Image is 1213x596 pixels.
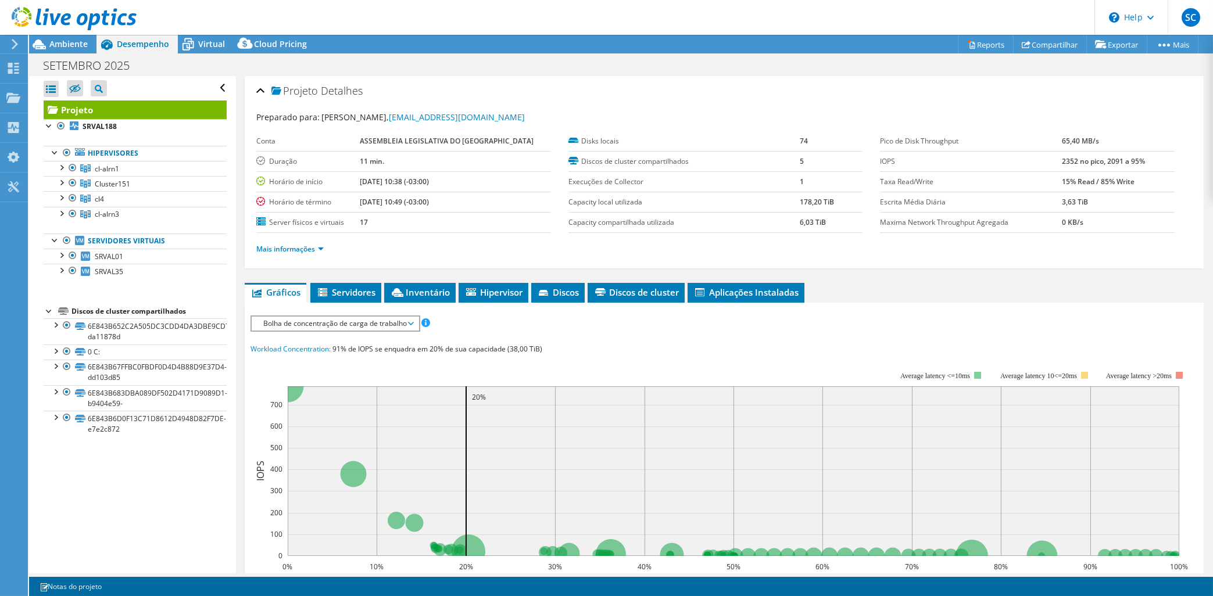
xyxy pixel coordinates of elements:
[256,112,320,123] label: Preparado para:
[270,464,282,474] text: 400
[321,112,525,123] span: [PERSON_NAME],
[332,344,542,354] span: 91% de IOPS se enquadra em 20% de sua capacidade (38,00 TiB)
[71,304,227,318] div: Discos de cluster compartilhados
[593,286,679,298] span: Discos de cluster
[568,196,800,208] label: Capacity local utilizada
[44,344,227,360] a: 0 C:
[568,156,800,167] label: Discos de cluster compartilhados
[638,562,652,572] text: 40%
[95,179,130,189] span: Cluster151
[880,217,1062,228] label: Maxima Network Throughput Agregada
[815,562,829,572] text: 60%
[44,234,227,249] a: Servidores virtuais
[548,562,562,572] text: 30%
[270,400,282,410] text: 700
[44,146,227,161] a: Hipervisores
[880,176,1062,188] label: Taxa Read/Write
[38,59,148,72] h1: SETEMBRO 2025
[256,156,359,167] label: Duração
[390,286,450,298] span: Inventário
[1001,372,1078,380] tspan: Average latency 10<=20ms
[800,197,834,207] b: 178,20 TiB
[256,244,324,254] a: Mais informações
[251,344,331,354] span: Workload Concentration:
[1083,562,1097,572] text: 90%
[95,194,104,204] span: cl4
[464,286,523,298] span: Hipervisor
[360,136,534,146] b: ASSEMBLEIA LEGISLATIVA DO [GEOGRAPHIC_DATA]
[270,486,282,496] text: 300
[44,264,227,279] a: SRVAL35
[389,112,525,123] a: [EMAIL_ADDRESS][DOMAIN_NAME]
[800,136,808,146] b: 74
[44,360,227,385] a: 6E843B67FFBC0FBDF0D4D4B88D9E37D4-dd103d85
[1013,35,1087,53] a: Compartilhar
[1147,35,1198,53] a: Mais
[83,121,117,131] b: SRVAL188
[254,38,307,49] span: Cloud Pricing
[44,161,227,176] a: cl-alrn1
[1106,372,1172,380] text: Average latency >20ms
[472,392,486,402] text: 20%
[316,286,375,298] span: Servidores
[251,286,300,298] span: Gráficos
[360,156,384,166] b: 11 min.
[270,443,282,453] text: 500
[1171,562,1189,572] text: 100%
[44,207,227,222] a: cl-alrn3
[800,217,826,227] b: 6,03 TiB
[44,318,227,344] a: 6E843B652C2A505DC3CDD4DA3DBE9CD7-da11878d
[370,562,384,572] text: 10%
[254,461,267,481] text: IOPS
[800,156,804,166] b: 5
[901,372,971,380] tspan: Average latency <=10ms
[1086,35,1147,53] a: Exportar
[270,508,282,518] text: 200
[1062,217,1083,227] b: 0 KB/s
[727,562,740,572] text: 50%
[459,562,473,572] text: 20%
[44,249,227,264] a: SRVAL01
[360,217,368,227] b: 17
[1062,197,1088,207] b: 3,63 TiB
[44,411,227,436] a: 6E843B6D0F13C71D8612D4948D82F7DE-e7e2c872
[568,176,800,188] label: Execuções de Collector
[1109,12,1119,23] svg: \n
[256,217,359,228] label: Server físicos e virtuais
[568,135,800,147] label: Disks locais
[958,35,1014,53] a: Reports
[44,191,227,206] a: cl4
[880,156,1062,167] label: IOPS
[1182,8,1200,27] span: SC
[44,385,227,411] a: 6E843B683DBA089DF502D4171D9089D1-b9404e59-
[256,176,359,188] label: Horário de início
[278,551,282,561] text: 0
[44,119,227,134] a: SRVAL188
[283,562,293,572] text: 0%
[905,562,919,572] text: 70%
[1062,177,1135,186] b: 15% Read / 85% Write
[270,529,282,539] text: 100
[256,135,359,147] label: Conta
[95,267,123,277] span: SRVAL35
[271,85,318,97] span: Projeto
[693,286,799,298] span: Aplicações Instaladas
[321,84,363,98] span: Detalhes
[537,286,579,298] span: Discos
[360,197,429,207] b: [DATE] 10:49 (-03:00)
[568,217,800,228] label: Capacity compartilhada utilizada
[95,164,119,174] span: cl-alrn1
[198,38,225,49] span: Virtual
[800,177,804,186] b: 1
[31,579,110,594] a: Notas do projeto
[1062,156,1145,166] b: 2352 no pico, 2091 a 95%
[95,209,119,219] span: cl-alrn3
[256,196,359,208] label: Horário de término
[994,562,1008,572] text: 80%
[360,177,429,186] b: [DATE] 10:38 (-03:00)
[49,38,88,49] span: Ambiente
[880,135,1062,147] label: Pico de Disk Throughput
[880,196,1062,208] label: Escrita Média Diária
[1062,136,1099,146] b: 65,40 MB/s
[257,317,413,331] span: Bolha de concentração de carga de trabalho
